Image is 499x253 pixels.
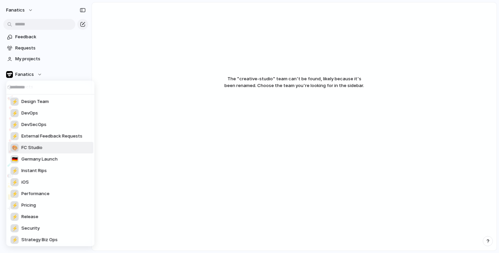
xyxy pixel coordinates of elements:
span: iOS [21,179,29,186]
div: ⚡ [11,132,19,140]
span: Pricing [21,202,36,209]
div: ⚡ [11,213,19,221]
span: Strategy Biz Ops [21,236,58,243]
span: Release [21,213,38,220]
div: ⚡ [11,190,19,198]
span: DevOps [21,110,38,117]
div: 🇩🇪 [11,155,19,163]
div: ⚡ [11,224,19,232]
span: FC Studio [21,144,42,151]
div: ⚡ [11,236,19,244]
span: DevSecOps [21,121,46,128]
span: Security [21,225,40,232]
div: ⚡ [11,109,19,117]
div: 🎨 [11,144,19,152]
span: Performance [21,190,49,197]
span: Design Team [21,98,49,105]
span: External Feedback Requests [21,133,82,140]
div: ⚡ [11,98,19,106]
div: ⚡ [11,201,19,209]
div: ⚡ [11,178,19,186]
span: Instant Rips [21,167,47,174]
span: Germany Launch [21,156,58,163]
div: ⚡ [11,167,19,175]
div: ⚡ [11,121,19,129]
